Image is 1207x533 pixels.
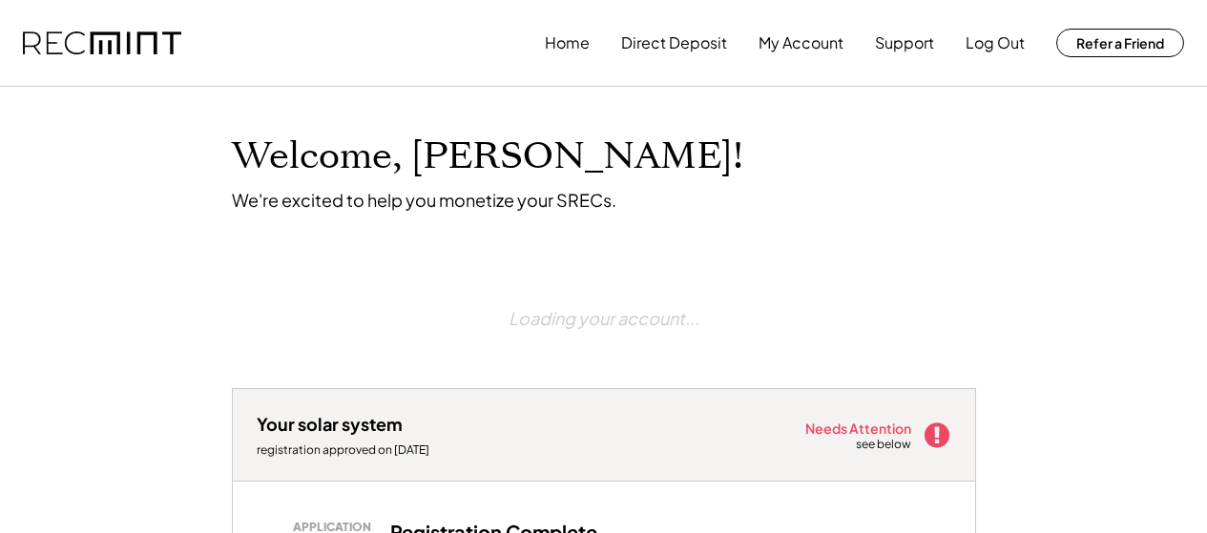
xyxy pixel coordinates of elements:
div: registration approved on [DATE] [257,442,447,458]
div: Loading your account... [509,258,699,378]
button: Support [875,24,934,62]
button: Direct Deposit [621,24,727,62]
button: Log Out [966,24,1025,62]
div: Needs Attention [805,421,913,435]
button: Home [545,24,590,62]
div: see below [856,437,913,453]
div: Your solar system [257,413,403,435]
img: recmint-logotype%403x.png [23,31,181,55]
h1: Welcome, [PERSON_NAME]! [232,134,743,179]
button: Refer a Friend [1056,29,1184,57]
div: We're excited to help you monetize your SRECs. [232,189,616,211]
button: My Account [759,24,843,62]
